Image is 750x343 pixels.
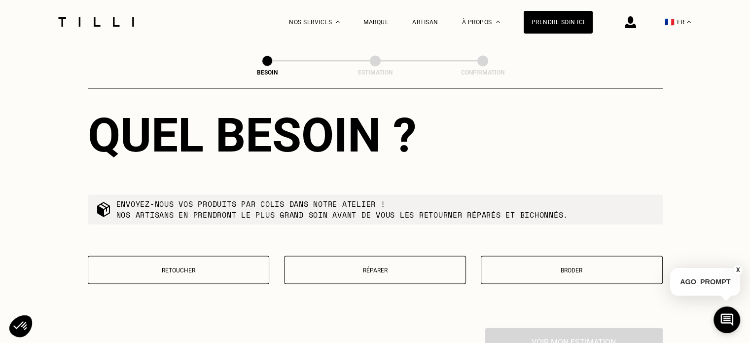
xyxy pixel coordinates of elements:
p: Retoucher [93,267,264,273]
div: Confirmation [433,69,532,76]
button: Broder [481,256,663,284]
img: menu déroulant [687,21,691,23]
button: Retoucher [88,256,270,284]
button: Réparer [284,256,466,284]
p: AGO_PROMPT [670,268,740,296]
a: Prendre soin ici [524,11,593,34]
div: Besoin [218,69,317,76]
p: Broder [486,267,657,273]
div: Quel besoin ? [88,108,663,163]
div: Estimation [326,69,425,76]
span: 🇫🇷 [665,17,675,27]
p: Envoyez-nous vos produits par colis dans notre atelier ! Nos artisans en prendront le plus grand ... [116,198,569,220]
button: X [733,265,743,275]
img: Logo du service de couturière Tilli [55,17,138,27]
img: icône connexion [625,16,636,28]
a: Artisan [412,19,438,26]
a: Marque [363,19,389,26]
img: Menu déroulant à propos [496,21,500,23]
img: commande colis [96,201,111,217]
p: Réparer [289,267,461,273]
img: Menu déroulant [336,21,340,23]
